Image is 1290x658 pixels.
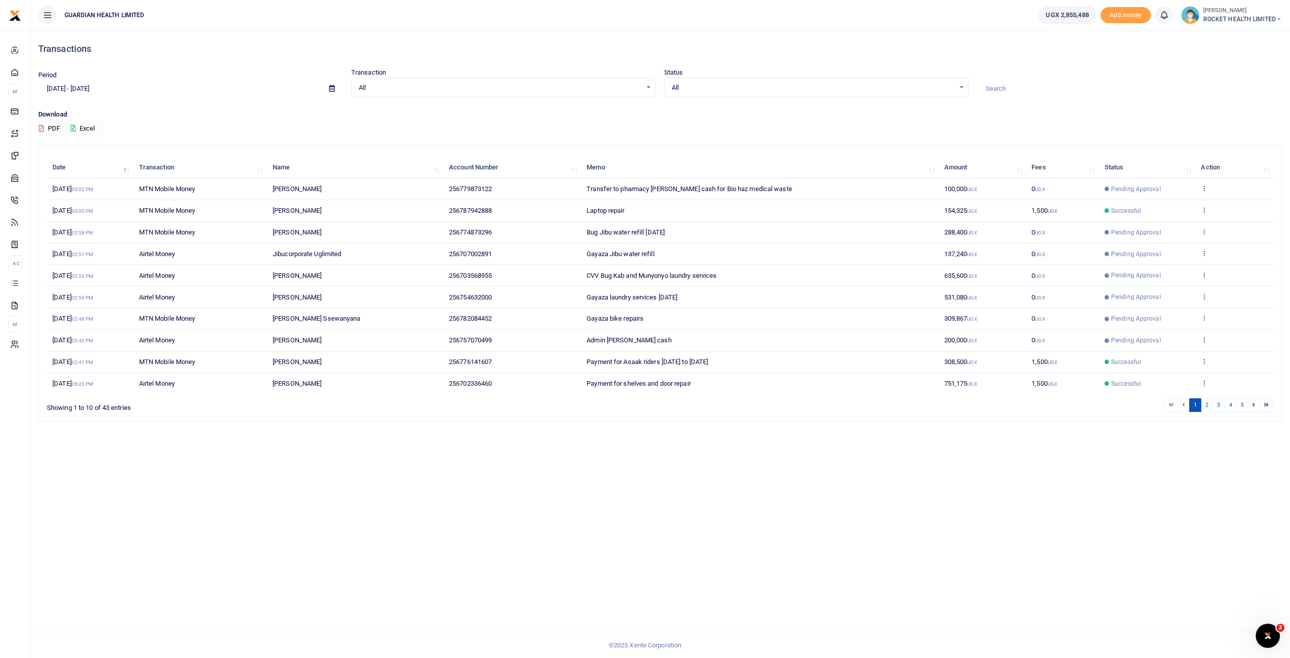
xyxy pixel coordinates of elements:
[1048,208,1057,214] small: UGX
[1031,336,1045,344] span: 0
[967,187,977,192] small: UGX
[1111,250,1161,259] span: Pending Approval
[967,273,977,279] small: UGX
[449,293,492,301] span: 256754632000
[273,272,321,279] span: [PERSON_NAME]
[52,185,93,193] span: [DATE]
[38,43,1282,54] h4: Transactions
[944,185,977,193] span: 100,000
[9,11,21,19] a: logo-small logo-large logo-large
[359,83,641,93] span: All
[52,272,93,279] span: [DATE]
[139,380,175,387] span: Airtel Money
[1031,185,1045,193] span: 0
[1111,206,1141,215] span: Successful
[1101,7,1151,24] li: Toup your wallet
[1111,228,1161,237] span: Pending Approval
[273,315,360,322] span: [PERSON_NAME] Ssewanyana
[52,336,93,344] span: [DATE]
[1031,315,1045,322] span: 0
[72,230,94,235] small: 02:58 PM
[977,80,1282,97] input: Search
[449,185,492,193] span: 256779873122
[38,80,321,97] input: select period
[1046,10,1088,20] span: UGX 2,855,488
[52,358,93,366] span: [DATE]
[944,380,977,387] span: 751,175
[1111,314,1161,323] span: Pending Approval
[1031,380,1057,387] span: 1,500
[38,109,1282,120] p: Download
[267,157,443,178] th: Name: activate to sort column ascending
[273,380,321,387] span: [PERSON_NAME]
[72,208,94,214] small: 03:00 PM
[62,120,103,137] button: Excel
[72,338,94,343] small: 02:42 PM
[1031,250,1045,258] span: 0
[38,120,60,137] button: PDF
[1212,398,1224,412] a: 3
[944,272,977,279] span: 635,600
[944,250,977,258] span: 137,240
[1195,157,1273,178] th: Action: activate to sort column ascending
[449,380,492,387] span: 256702336460
[967,316,977,322] small: UGX
[449,207,492,214] span: 256787942888
[139,228,196,236] span: MTN Mobile Money
[587,228,665,236] span: Bug Jibu water refill [DATE]
[587,185,792,193] span: Transfer to pharmacy [PERSON_NAME] cash for Bio haz medical waste
[1031,207,1057,214] span: 1,500
[38,70,57,80] label: Period
[72,381,94,387] small: 06:23 PM
[47,157,134,178] th: Date: activate to sort column descending
[52,380,93,387] span: [DATE]
[967,230,977,235] small: UGX
[967,252,977,257] small: UGX
[1201,398,1213,412] a: 2
[1035,316,1045,322] small: UGX
[967,295,977,301] small: UGX
[967,360,977,365] small: UGX
[664,68,683,78] label: Status
[134,157,267,178] th: Transaction: activate to sort column ascending
[1035,338,1045,343] small: UGX
[1034,6,1100,24] li: Wallet ballance
[1224,398,1237,412] a: 4
[1031,228,1045,236] span: 0
[1035,295,1045,301] small: UGX
[351,68,386,78] label: Transaction
[1111,292,1161,302] span: Pending Approval
[139,293,175,301] span: Airtel Money
[1035,273,1045,279] small: UGX
[1236,398,1248,412] a: 5
[52,228,93,236] span: [DATE]
[72,316,94,322] small: 02:48 PM
[581,157,938,178] th: Memo: activate to sort column ascending
[1031,272,1045,279] span: 0
[139,358,196,366] span: MTN Mobile Money
[1035,252,1045,257] small: UGX
[8,83,22,100] li: M
[139,336,175,344] span: Airtel Money
[449,358,492,366] span: 256776141607
[273,207,321,214] span: [PERSON_NAME]
[672,83,954,93] span: All
[449,272,492,279] span: 256703568955
[273,358,321,366] span: [PERSON_NAME]
[52,315,93,322] span: [DATE]
[1203,7,1282,15] small: [PERSON_NAME]
[9,10,21,22] img: logo-small
[8,255,22,272] li: Ac
[273,250,341,258] span: Jibucorporate Uglimited
[72,360,94,365] small: 02:41 PM
[944,293,977,301] span: 531,080
[449,250,492,258] span: 256707002891
[139,207,196,214] span: MTN Mobile Money
[1111,379,1141,388] span: Successful
[1276,624,1284,632] span: 2
[587,336,671,344] span: Admin [PERSON_NAME] cash
[967,381,977,387] small: UGX
[1111,357,1141,367] span: Successful
[449,228,492,236] span: 256774873296
[1111,185,1161,194] span: Pending Approval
